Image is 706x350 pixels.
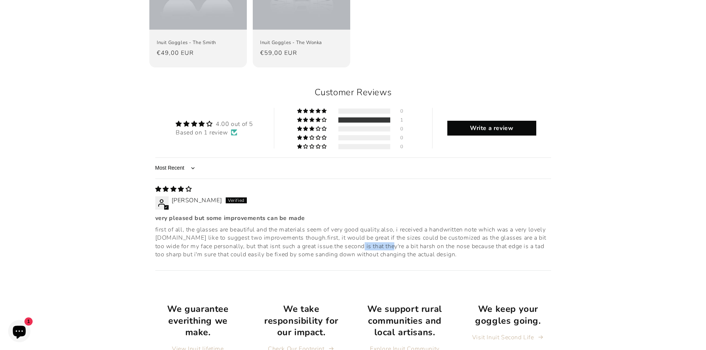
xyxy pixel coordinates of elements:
[155,226,551,259] p: first of all, the glasses are beautiful and the materials seem of very good quality.also, i recei...
[172,196,222,204] span: [PERSON_NAME]
[155,161,197,176] select: Sort dropdown
[155,86,551,99] h2: Customer Reviews
[475,303,541,326] strong: We keep your goggles going.
[6,320,33,344] inbox-online-store-chat: Shopify online store chat
[231,129,237,136] img: Verified Checkmark
[264,303,338,338] strong: We take responsibility for our impact.
[400,117,409,123] div: 1
[260,40,343,46] a: Inuit Goggles - The Wonka
[297,117,328,123] div: 100% (1) reviews with 4 star rating
[367,303,442,338] strong: We support rural communities and local artisans.
[155,214,551,222] b: very pleased but some improvements can be made
[176,129,253,137] div: Based on 1 review
[176,120,253,128] div: Average rating is 4.00 stars
[157,40,239,46] a: Inuit Goggles - The Smith
[216,120,253,128] span: 4.00 out of 5
[167,303,228,338] strong: We guarantee everithing we make.
[472,332,544,343] a: Visit Inuit Second Life
[447,121,536,136] a: Write a review
[155,185,192,193] span: 4 star review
